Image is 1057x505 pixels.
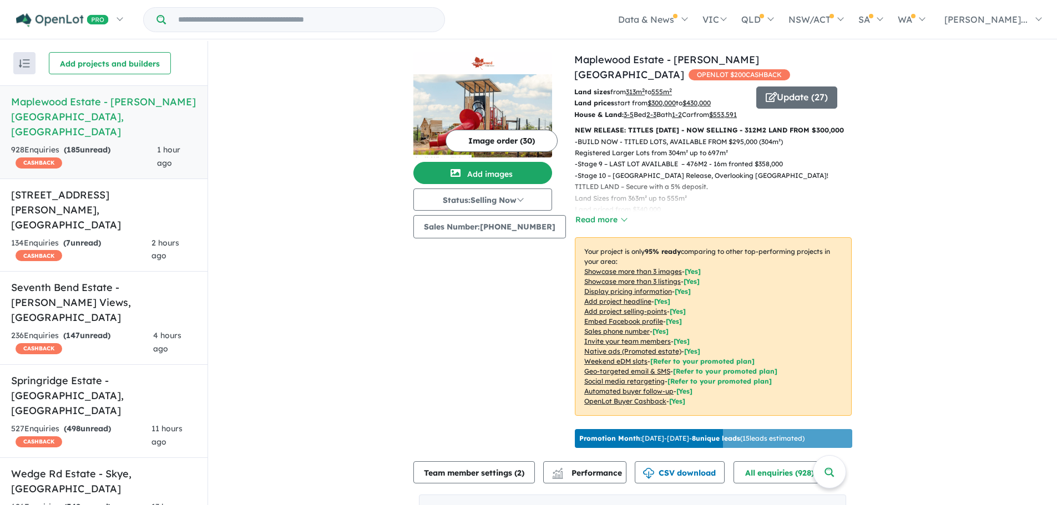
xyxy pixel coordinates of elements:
button: Sales Number:[PHONE_NUMBER] [413,215,566,238]
h5: Springridge Estate - [GEOGRAPHIC_DATA] , [GEOGRAPHIC_DATA] [11,373,196,418]
span: 11 hours ago [151,424,183,447]
p: - Stage 9 – LAST LOT AVAILABLE – 476M2 - 16m fronted $358,000 [575,159,861,170]
span: 2 hours ago [151,238,179,261]
h5: Maplewood Estate - [PERSON_NAME][GEOGRAPHIC_DATA] , [GEOGRAPHIC_DATA] [11,94,196,139]
span: CASHBACK [16,343,62,354]
u: 3-5 [624,110,634,119]
span: [Yes] [684,347,700,355]
p: [DATE] - [DATE] - ( 15 leads estimated) [579,433,805,443]
span: 498 [67,424,80,433]
span: [ Yes ] [653,327,669,335]
span: 185 [67,145,80,155]
span: [PERSON_NAME]... [944,14,1028,25]
img: Openlot PRO Logo White [16,13,109,27]
h5: Seventh Bend Estate - [PERSON_NAME] Views , [GEOGRAPHIC_DATA] [11,280,196,325]
u: 1-2 [672,110,682,119]
sup: 2 [642,87,645,93]
span: [ Yes ] [675,287,691,295]
div: 236 Enquir ies [11,329,153,356]
img: download icon [643,468,654,479]
u: Add project selling-points [584,307,667,315]
h5: [STREET_ADDRESS][PERSON_NAME] , [GEOGRAPHIC_DATA] [11,187,196,232]
span: 7 [66,238,70,248]
span: [ Yes ] [654,297,670,305]
b: Promotion Month: [579,434,642,442]
button: Add projects and builders [49,52,171,74]
button: CSV download [635,461,725,483]
input: Try estate name, suburb, builder or developer [168,8,442,32]
img: bar-chart.svg [552,471,563,478]
p: Your project is only comparing to other top-performing projects in your area: - - - - - - - - - -... [575,237,852,416]
p: NEW RELEASE: TITLES [DATE] - NOW SELLING - 312M2 LAND FROM $300,000 [575,125,852,136]
button: Team member settings (2) [413,461,535,483]
h5: Wedge Rd Estate - Skye , [GEOGRAPHIC_DATA] [11,466,196,496]
span: [Yes] [676,387,692,395]
u: Geo-targeted email & SMS [584,367,670,375]
button: Status:Selling Now [413,188,552,211]
span: CASHBACK [16,250,62,261]
u: Automated buyer follow-up [584,387,674,395]
sup: 2 [669,87,672,93]
u: $ 430,000 [682,99,711,107]
u: Native ads (Promoted estate) [584,347,681,355]
p: start from [574,98,748,109]
span: 4 hours ago [153,330,181,354]
b: Land sizes [574,88,610,96]
b: House & Land: [574,110,624,119]
u: Weekend eDM slots [584,357,648,365]
span: [Refer to your promoted plan] [667,377,772,385]
u: 555 m [651,88,672,96]
span: [Refer to your promoted plan] [673,367,777,375]
u: Display pricing information [584,287,672,295]
span: to [676,99,711,107]
div: 134 Enquir ies [11,237,151,263]
img: Maplewood Estate - Melton South [413,74,552,157]
button: Read more [575,213,627,226]
span: [ Yes ] [666,317,682,325]
span: [Refer to your promoted plan] [650,357,755,365]
span: CASHBACK [16,157,62,169]
b: Land prices [574,99,614,107]
span: [ Yes ] [684,277,700,285]
span: [ Yes ] [685,267,701,276]
u: OpenLot Buyer Cashback [584,397,666,405]
strong: ( unread) [63,330,110,340]
button: All enquiries (928) [734,461,834,483]
p: Bed Bath Car from [574,109,748,120]
u: Social media retargeting [584,377,665,385]
span: 147 [66,330,80,340]
p: from [574,86,748,98]
button: Add images [413,162,552,184]
img: line-chart.svg [553,468,563,474]
span: Performance [554,468,622,478]
img: sort.svg [19,59,30,68]
u: Showcase more than 3 listings [584,277,681,285]
a: Maplewood Estate - Melton South LogoMaplewood Estate - Melton South [413,52,552,157]
span: [Yes] [669,397,685,405]
u: 2-3 [646,110,656,119]
img: Maplewood Estate - Melton South Logo [418,57,548,70]
p: - Stage 10 – [GEOGRAPHIC_DATA] Release, Overlooking [GEOGRAPHIC_DATA]! TITLED LAND – Secure with ... [575,170,861,227]
u: Add project headline [584,297,651,305]
div: 527 Enquir ies [11,422,151,449]
u: Sales phone number [584,327,650,335]
button: Performance [543,461,626,483]
span: OPENLOT $ 200 CASHBACK [689,69,790,80]
button: Image order (30) [446,130,558,152]
span: [ Yes ] [674,337,690,345]
u: $ 300,000 [648,99,676,107]
strong: ( unread) [64,424,111,433]
span: [ Yes ] [670,307,686,315]
u: Showcase more than 3 images [584,267,682,276]
span: 1 hour ago [157,145,180,168]
u: 313 m [626,88,645,96]
a: Maplewood Estate - [PERSON_NAME][GEOGRAPHIC_DATA] [574,53,759,81]
u: Embed Facebook profile [584,317,663,325]
button: Update (27) [756,86,837,109]
u: Invite your team members [584,337,671,345]
p: - BUILD NOW - TITLED LOTS, AVAILABLE FROM $295,000 (304m²) Registered Larger Lots from 304m² up t... [575,136,861,159]
strong: ( unread) [64,145,110,155]
div: 928 Enquir ies [11,144,157,170]
span: to [645,88,672,96]
b: 95 % ready [645,247,681,256]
